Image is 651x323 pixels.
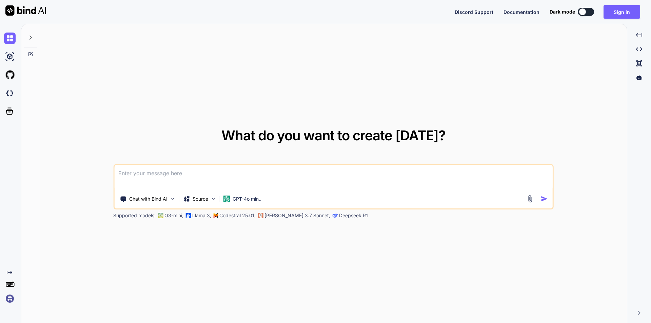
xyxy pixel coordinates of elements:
[504,9,539,15] span: Documentation
[129,196,167,202] p: Chat with Bind AI
[4,293,16,304] img: signin
[504,8,539,16] button: Documentation
[164,212,183,219] p: O3-mini,
[233,196,261,202] p: GPT-4o min..
[4,33,16,44] img: chat
[526,195,534,203] img: attachment
[339,212,368,219] p: Deepseek R1
[332,213,338,218] img: claude
[170,196,175,202] img: Pick Tools
[550,8,575,15] span: Dark mode
[185,213,191,218] img: Llama2
[223,196,230,202] img: GPT-4o mini
[213,213,218,218] img: Mistral-AI
[541,195,548,202] img: icon
[455,8,493,16] button: Discord Support
[258,213,263,218] img: claude
[192,212,211,219] p: Llama 3,
[210,196,216,202] img: Pick Models
[113,212,156,219] p: Supported models:
[604,5,640,19] button: Sign in
[193,196,208,202] p: Source
[4,87,16,99] img: darkCloudIdeIcon
[5,5,46,16] img: Bind AI
[264,212,330,219] p: [PERSON_NAME] 3.7 Sonnet,
[158,213,163,218] img: GPT-4
[4,51,16,62] img: ai-studio
[221,127,446,144] span: What do you want to create [DATE]?
[455,9,493,15] span: Discord Support
[219,212,256,219] p: Codestral 25.01,
[4,69,16,81] img: githubLight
